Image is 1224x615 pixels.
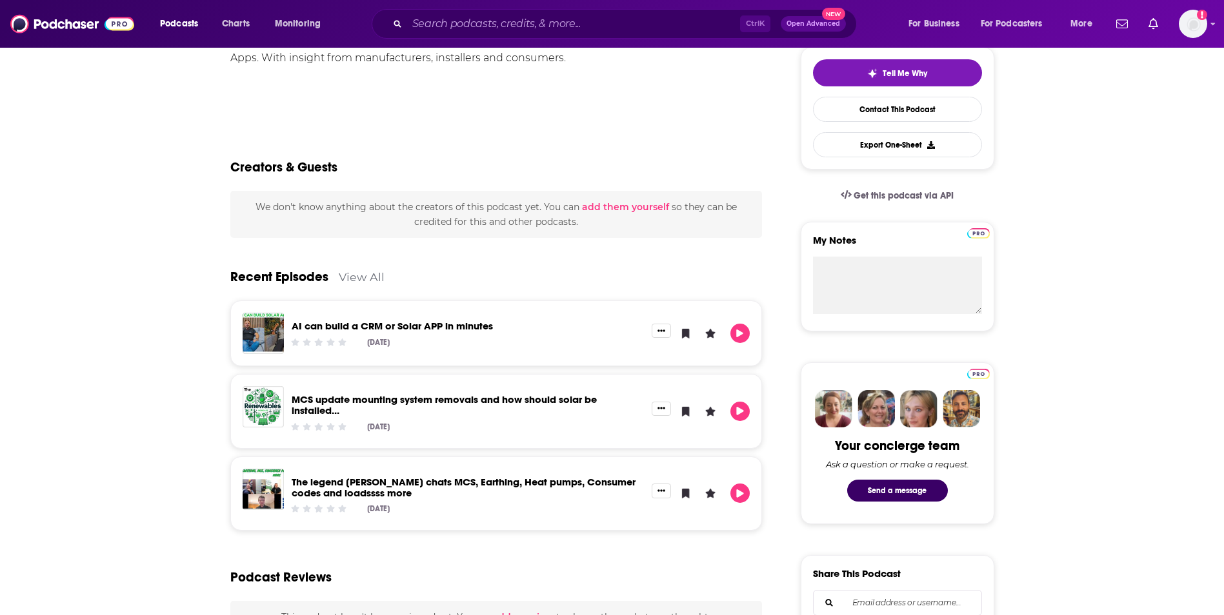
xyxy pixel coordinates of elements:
[1179,10,1207,38] img: User Profile
[815,390,852,427] img: Sydney Profile
[384,9,869,39] div: Search podcasts, credits, & more...
[813,97,982,122] a: Contact This Podcast
[972,14,1061,34] button: open menu
[967,367,990,379] a: Pro website
[787,21,840,27] span: Open Advanced
[652,402,671,416] button: Show More Button
[230,159,337,175] h2: Creators & Guests
[908,15,959,33] span: For Business
[243,469,284,510] img: The legend Stuart Cato chats MCS, Earthing, Heat pumps, Consumer codes and loadssss more
[160,15,198,33] span: Podcasts
[900,390,938,427] img: Jules Profile
[652,483,671,498] button: Show More Button
[1070,15,1092,33] span: More
[824,591,971,615] input: Email address or username...
[292,320,493,332] a: AI can build a CRM or Solar APP in minutes
[858,390,895,427] img: Barbara Profile
[967,228,990,239] img: Podchaser Pro
[275,15,321,33] span: Monitoring
[339,270,385,284] a: View All
[830,180,965,211] a: Get this podcast via API
[701,324,720,343] button: Leave a Rating
[781,16,846,32] button: Open AdvancedNew
[151,14,215,34] button: open menu
[813,567,901,580] h3: Share This Podcast
[730,324,750,343] button: Play
[292,476,636,499] a: The legend Stuart Cato chats MCS, Earthing, Heat pumps, Consumer codes and loadssss more
[740,15,770,32] span: Ctrl K
[407,14,740,34] input: Search podcasts, credits, & more...
[214,14,257,34] a: Charts
[854,190,954,201] span: Get this podcast via API
[883,68,927,79] span: Tell Me Why
[230,569,332,585] h3: Podcast Reviews
[676,402,696,421] button: Bookmark Episode
[835,438,959,454] div: Your concierge team
[292,393,597,416] a: MCS update mounting system removals and how should solar be installed...
[813,234,982,257] label: My Notes
[813,59,982,86] button: tell me why sparkleTell Me Why
[867,68,878,79] img: tell me why sparkle
[967,369,990,379] img: Podchaser Pro
[1179,10,1207,38] button: Show profile menu
[981,15,1043,33] span: For Podcasters
[289,504,348,514] div: Community Rating: 0 out of 5
[730,402,750,421] button: Play
[813,132,982,157] button: Export One-Sheet
[701,402,720,421] button: Leave a Rating
[676,483,696,503] button: Bookmark Episode
[652,324,671,338] button: Show More Button
[676,324,696,343] button: Bookmark Episode
[256,201,737,227] span: We don't know anything about the creators of this podcast yet . You can so they can be credited f...
[899,14,976,34] button: open menu
[943,390,980,427] img: Jon Profile
[367,338,390,347] div: [DATE]
[826,459,969,469] div: Ask a question or make a request.
[243,313,284,354] img: AI can build a CRM or Solar APP in minutes
[289,422,348,431] div: Community Rating: 0 out of 5
[822,8,845,20] span: New
[1143,13,1163,35] a: Show notifications dropdown
[582,202,669,212] button: add them yourself
[289,337,348,347] div: Community Rating: 0 out of 5
[730,483,750,503] button: Play
[266,14,337,34] button: open menu
[1197,10,1207,20] svg: Add a profile image
[847,480,948,502] button: Send a message
[1179,10,1207,38] span: Logged in as cfurneaux
[367,422,390,431] div: [DATE]
[1111,13,1133,35] a: Show notifications dropdown
[222,15,250,33] span: Charts
[967,226,990,239] a: Pro website
[1061,14,1109,34] button: open menu
[701,483,720,503] button: Leave a Rating
[230,269,328,285] a: Recent Episodes
[10,12,134,36] img: Podchaser - Follow, Share and Rate Podcasts
[367,504,390,513] div: [DATE]
[243,386,284,427] img: MCS update mounting system removals and how should solar be installed...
